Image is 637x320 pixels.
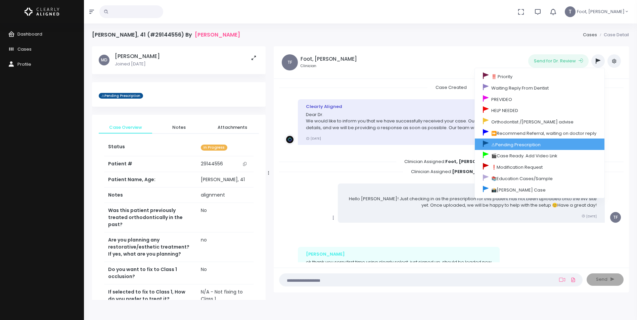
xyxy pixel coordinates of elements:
[17,31,42,37] span: Dashboard
[301,63,357,69] small: Clinician
[197,172,254,188] td: [PERSON_NAME], 41
[197,188,254,203] td: alignment
[197,156,254,172] td: 29144556
[17,61,31,67] span: Profile
[475,139,604,150] a: ⚠Pending Prescription
[104,156,197,172] th: Patient #
[528,54,589,68] button: Send for Dr. Review
[104,262,197,284] th: Do you want to fix to Class 1 occlusion?
[17,46,32,52] span: Cases
[104,188,197,203] th: Notes
[346,196,597,209] p: Hello [PERSON_NAME]! Just checking in as the prescription for this patient has not been uploaded ...
[475,184,604,195] a: 📸[PERSON_NAME] Case
[475,161,604,173] a: ❗Modification Request
[610,212,621,223] span: TF
[583,32,597,38] a: Cases
[197,203,254,232] td: No
[157,124,200,131] span: Notes
[475,82,604,93] a: Waiting Reply From Dentist
[558,277,566,282] a: Add Loom Video
[452,168,492,175] b: [PERSON_NAME]
[597,32,629,38] li: Case Detail
[346,188,597,194] div: [PERSON_NAME]
[396,156,506,167] span: Clinician Assigned:
[99,55,109,65] span: MD
[427,82,475,93] span: Case Created
[99,93,143,99] span: ⚠Pending Prescription
[565,6,576,17] span: T
[475,150,604,161] a: 🎬Case Ready. Add Video Link
[445,158,498,165] b: Foot, [PERSON_NAME]
[104,203,197,232] th: Was this patient previously treated orthodontically in the past?
[306,251,492,258] div: [PERSON_NAME]
[403,166,500,177] span: Clinician Assigned:
[195,32,240,38] a: [PERSON_NAME]
[92,46,266,300] div: scrollable content
[104,172,197,188] th: Patient Name, Age:
[92,32,240,38] h4: [PERSON_NAME], 41 (#29144556) By
[301,56,357,62] h5: Foot, [PERSON_NAME]
[569,274,577,286] a: Add Files
[306,136,321,141] small: [DATE]
[25,5,59,19] img: Logo Horizontal
[197,284,254,307] td: N/A - Not fixing to Class 1
[306,103,557,110] div: Clearly Aligned
[582,214,597,218] small: [DATE]
[282,54,298,70] span: TF
[104,284,197,307] th: If selected to fix to Class 1, How do you prefer to treat it?
[306,111,557,131] p: Dear Dr. We would like to inform you that we have successfully received your case. Our team is cu...
[306,259,492,266] p: ok thank you sorry first time using clearly select. just signed up. should be loaded now
[104,232,197,262] th: Are you planning any restorative/esthetic treatment? If yes, what are you planning?
[115,53,160,60] h5: [PERSON_NAME]
[197,232,254,262] td: no
[577,8,625,15] span: Foot, [PERSON_NAME]
[197,262,254,284] td: No
[211,124,254,131] span: Attachments
[475,172,604,184] a: 📚Education Cases/Sample
[475,93,604,105] a: PREVIDEO
[475,116,604,127] a: Orthodontist /[PERSON_NAME] advise
[104,124,147,131] span: Case Overview
[104,139,197,156] th: Status
[475,71,604,82] a: ‼️ Priority
[201,145,227,151] span: In Progress
[115,61,160,67] p: Joined [DATE]
[475,105,604,116] a: HELP NEEDED
[475,127,604,139] a: ⏩Recommend Referral, waiting on doctor reply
